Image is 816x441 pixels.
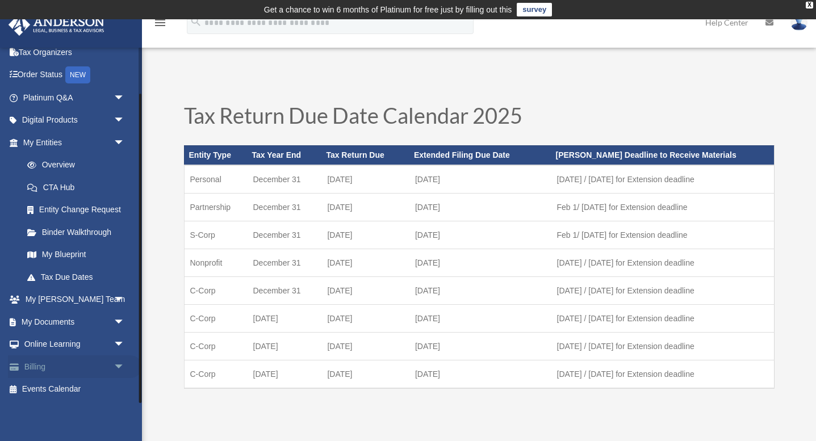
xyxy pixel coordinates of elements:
td: December 31 [248,165,322,194]
td: [DATE] [321,249,409,276]
td: Partnership [184,193,248,221]
i: menu [153,16,167,30]
div: Get a chance to win 6 months of Platinum for free just by filling out this [264,3,512,16]
td: [DATE] [321,360,409,388]
span: arrow_drop_down [114,333,136,356]
span: arrow_drop_down [114,288,136,312]
td: [DATE] [409,249,551,276]
i: search [190,15,202,28]
td: C-Corp [184,332,248,360]
img: Anderson Advisors Platinum Portal [5,14,108,36]
span: arrow_drop_down [114,86,136,110]
td: [DATE] / [DATE] for Extension deadline [551,249,774,276]
span: arrow_drop_down [114,310,136,334]
td: [DATE] [409,221,551,249]
a: Platinum Q&Aarrow_drop_down [8,86,142,109]
td: [DATE] [409,332,551,360]
td: [DATE] [248,332,322,360]
td: [DATE] [248,360,322,388]
a: CTA Hub [16,176,142,199]
td: [DATE] [321,221,409,249]
td: C-Corp [184,304,248,332]
th: Entity Type [184,145,248,165]
td: C-Corp [184,360,248,388]
img: User Pic [790,14,807,31]
a: My Entitiesarrow_drop_down [8,131,142,154]
a: Events Calendar [8,378,142,401]
td: S-Corp [184,221,248,249]
td: December 31 [248,221,322,249]
td: [DATE] [409,276,551,304]
th: Tax Return Due [321,145,409,165]
th: Tax Year End [248,145,322,165]
td: [DATE] [321,332,409,360]
a: Entity Change Request [16,199,142,221]
td: Feb 1/ [DATE] for Extension deadline [551,193,774,221]
a: Online Learningarrow_drop_down [8,333,142,356]
td: Personal [184,165,248,194]
td: [DATE] [321,193,409,221]
span: arrow_drop_down [114,109,136,132]
td: [DATE] [248,304,322,332]
td: [DATE] [409,304,551,332]
a: Tax Organizers [8,41,142,64]
td: [DATE] / [DATE] for Extension deadline [551,276,774,304]
th: Extended Filing Due Date [409,145,551,165]
a: My Blueprint [16,243,142,266]
th: [PERSON_NAME] Deadline to Receive Materials [551,145,774,165]
td: [DATE] / [DATE] for Extension deadline [551,304,774,332]
td: [DATE] / [DATE] for Extension deadline [551,165,774,194]
div: close [806,2,813,9]
td: December 31 [248,249,322,276]
a: Overview [16,154,142,177]
a: Billingarrow_drop_down [8,355,142,378]
span: arrow_drop_down [114,131,136,154]
td: Nonprofit [184,249,248,276]
span: arrow_drop_down [114,355,136,379]
td: [DATE] [409,165,551,194]
a: Binder Walkthrough [16,221,142,243]
td: [DATE] [321,276,409,304]
td: [DATE] [409,360,551,388]
td: [DATE] / [DATE] for Extension deadline [551,360,774,388]
td: Feb 1/ [DATE] for Extension deadline [551,221,774,249]
a: My [PERSON_NAME] Teamarrow_drop_down [8,288,142,311]
h1: Tax Return Due Date Calendar 2025 [184,104,775,132]
td: [DATE] [321,304,409,332]
a: survey [517,3,552,16]
td: December 31 [248,193,322,221]
a: Tax Due Dates [16,266,136,288]
td: C-Corp [184,276,248,304]
a: Digital Productsarrow_drop_down [8,109,142,132]
td: [DATE] [409,193,551,221]
div: NEW [65,66,90,83]
a: Order StatusNEW [8,64,142,87]
td: [DATE] / [DATE] for Extension deadline [551,332,774,360]
td: [DATE] [321,165,409,194]
td: December 31 [248,276,322,304]
a: My Documentsarrow_drop_down [8,310,142,333]
a: menu [153,20,167,30]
